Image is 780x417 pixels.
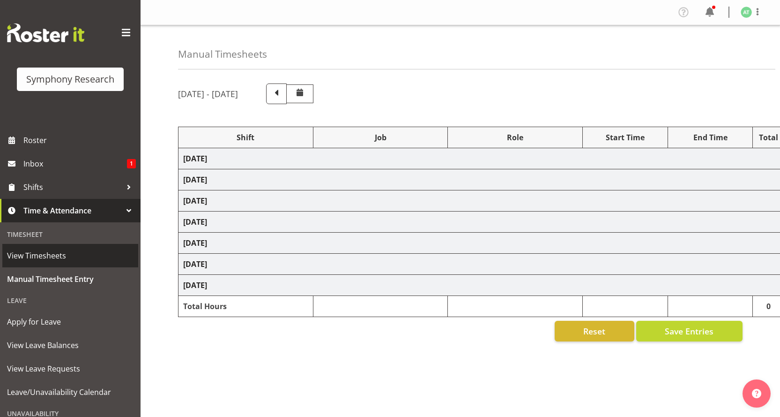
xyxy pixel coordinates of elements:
[2,267,138,291] a: Manual Timesheet Entry
[7,249,134,263] span: View Timesheets
[178,89,238,99] h5: [DATE] - [DATE]
[583,325,605,337] span: Reset
[7,362,134,376] span: View Leave Requests
[183,132,308,143] div: Shift
[7,315,134,329] span: Apply for Leave
[23,180,122,194] span: Shifts
[2,380,138,404] a: Leave/Unavailability Calendar
[673,132,748,143] div: End Time
[178,49,267,60] h4: Manual Timesheets
[178,296,313,317] td: Total Hours
[2,225,138,244] div: Timesheet
[7,23,84,42] img: Rosterit website logo
[7,385,134,399] span: Leave/Unavailability Calendar
[758,132,779,143] div: Total
[636,321,743,341] button: Save Entries
[587,132,663,143] div: Start Time
[453,132,578,143] div: Role
[23,204,122,218] span: Time & Attendance
[7,338,134,352] span: View Leave Balances
[7,272,134,286] span: Manual Timesheet Entry
[741,7,752,18] img: angela-tunnicliffe1838.jpg
[555,321,634,341] button: Reset
[2,357,138,380] a: View Leave Requests
[318,132,443,143] div: Job
[752,389,761,398] img: help-xxl-2.png
[2,334,138,357] a: View Leave Balances
[2,291,138,310] div: Leave
[2,310,138,334] a: Apply for Leave
[665,325,713,337] span: Save Entries
[23,157,127,171] span: Inbox
[127,159,136,168] span: 1
[26,72,114,86] div: Symphony Research
[2,244,138,267] a: View Timesheets
[23,133,136,147] span: Roster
